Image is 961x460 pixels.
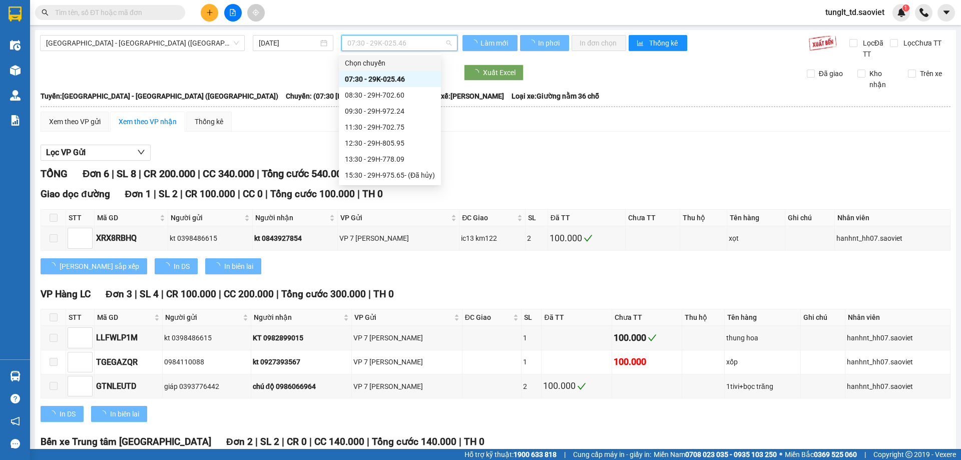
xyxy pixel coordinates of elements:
[9,7,22,22] img: logo-vxr
[512,91,599,102] span: Loại xe: Giường nằm 36 chỗ
[902,5,909,12] sup: 1
[353,356,460,367] div: VP 7 [PERSON_NAME]
[801,309,845,326] th: Ghi chú
[614,355,680,369] div: 100.000
[253,332,350,343] div: KT 0982899015
[97,212,158,223] span: Mã GD
[11,416,20,426] span: notification
[164,356,249,367] div: 0984110088
[41,258,147,274] button: [PERSON_NAME] sắp xếp
[117,168,136,180] span: SL 8
[41,168,68,180] span: TỔNG
[362,188,383,200] span: TH 0
[779,452,782,456] span: ⚪️
[345,122,435,133] div: 11:30 - 29H-702.75
[46,146,86,159] span: Lọc VP Gửi
[255,212,327,223] span: Người nhận
[612,309,682,326] th: Chưa TT
[345,74,435,85] div: 07:30 - 29K-025.46
[905,451,912,458] span: copyright
[520,35,569,51] button: In phơi
[680,210,727,226] th: Thu hộ
[60,261,139,272] span: [PERSON_NAME] sắp xếp
[95,350,163,374] td: TGEGAZQR
[345,58,435,69] div: Chọn chuyến
[253,356,350,367] div: kt 0927393567
[10,65,21,76] img: warehouse-icon
[314,436,364,447] span: CC 140.000
[165,312,241,323] span: Người gửi
[286,91,359,102] span: Chuyến: (07:30 [DATE])
[96,232,166,244] div: XRX8RBHQ
[262,168,347,180] span: Tổng cước 540.000
[238,188,240,200] span: |
[10,115,21,126] img: solution-icon
[859,38,890,60] span: Lọc Đã TT
[229,9,236,16] span: file-add
[66,210,95,226] th: STT
[522,309,542,326] th: SL
[483,67,516,78] span: Xuất Excel
[260,436,279,447] span: SL 2
[154,188,156,200] span: |
[125,188,152,200] span: Đơn 1
[368,288,371,300] span: |
[564,449,566,460] span: |
[904,5,907,12] span: 1
[459,436,461,447] span: |
[727,210,786,226] th: Tên hàng
[42,9,49,16] span: search
[224,4,242,22] button: file-add
[919,8,928,17] img: phone-icon
[99,410,110,417] span: loading
[352,374,462,398] td: VP 7 Phạm Văn Đồng
[614,331,680,345] div: 100.000
[345,90,435,101] div: 08:30 - 29H-702.60
[345,154,435,165] div: 13:30 - 29H-778.09
[785,210,834,226] th: Ghi chú
[96,356,161,368] div: TGEGAZQR
[219,288,221,300] span: |
[729,233,784,244] div: xọt
[112,168,114,180] span: |
[253,381,350,392] div: chú độ 0986066964
[338,226,459,250] td: VP 7 Phạm Văn Đồng
[41,145,151,161] button: Lọc VP Gửi
[654,449,777,460] span: Miền Nam
[41,188,110,200] span: Giao dọc đường
[11,439,20,448] span: message
[347,36,451,51] span: 07:30 - 29K-025.46
[572,35,626,51] button: In đơn chọn
[96,380,161,392] div: GTNLEUTD
[281,288,366,300] span: Tổng cước 300.000
[429,91,504,102] span: Tài xế: [PERSON_NAME]
[648,333,657,342] span: check
[527,233,546,244] div: 2
[164,381,249,392] div: giáp 0393776442
[814,450,857,458] strong: 0369 525 060
[91,406,147,422] button: In biên lai
[224,261,253,272] span: In biên lai
[49,116,101,127] div: Xem theo VP gửi
[373,288,394,300] span: TH 0
[243,188,263,200] span: CC 0
[252,9,259,16] span: aim
[83,168,109,180] span: Đơn 6
[282,436,284,447] span: |
[213,262,224,269] span: loading
[726,356,799,367] div: xốp
[464,65,524,81] button: Xuất Excel
[550,231,624,245] div: 100.000
[60,408,76,419] span: In DS
[836,233,948,244] div: hanhnt_hh07.saoviet
[135,288,137,300] span: |
[140,288,159,300] span: SL 4
[163,262,174,269] span: loading
[139,168,141,180] span: |
[339,233,457,244] div: VP 7 [PERSON_NAME]
[159,188,178,200] span: SL 2
[203,168,254,180] span: CC 340.000
[470,40,479,47] span: loading
[464,449,557,460] span: Hỗ trợ kỹ thuật:
[864,449,866,460] span: |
